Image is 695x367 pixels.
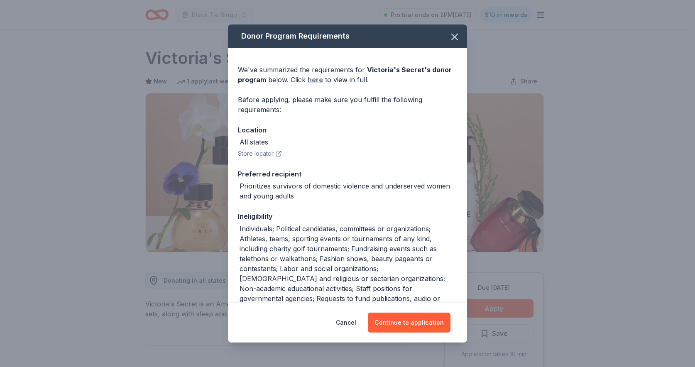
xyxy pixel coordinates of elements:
a: here [308,75,323,85]
button: Continue to application [368,313,450,333]
div: Location [238,125,457,135]
div: Donor Program Requirements [228,24,467,48]
div: Preferred recipient [238,169,457,179]
div: Before applying, please make sure you fulfill the following requirements: [238,95,457,115]
button: Cancel [336,313,356,333]
div: Prioritizes survivors of domestic violence and underserved women and young adults [240,181,457,201]
div: We've summarized the requirements for below. Click to view in full. [238,65,457,85]
div: All states [240,137,268,147]
button: Store locator [238,149,282,159]
div: Ineligibility [238,211,457,222]
div: Individuals; Political candidates, committees or organizations; Athletes, teams, sporting events ... [240,224,457,323]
